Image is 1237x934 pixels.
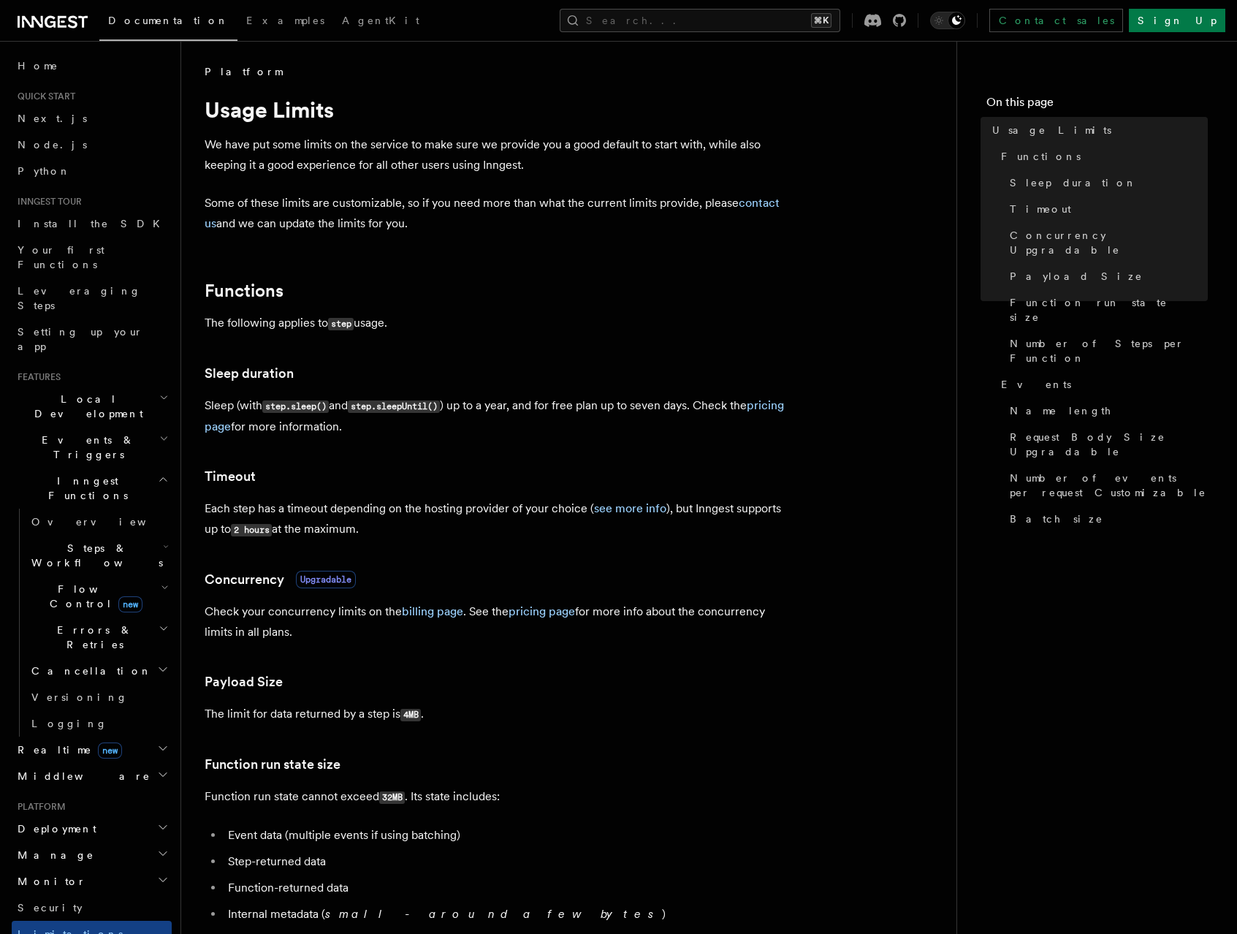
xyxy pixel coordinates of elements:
[26,664,152,678] span: Cancellation
[992,123,1111,137] span: Usage Limits
[12,386,172,427] button: Local Development
[205,134,789,175] p: We have put some limits on the service to make sure we provide you a good default to start with, ...
[18,165,71,177] span: Python
[930,12,965,29] button: Toggle dark mode
[1004,170,1208,196] a: Sleep duration
[12,848,94,862] span: Manage
[12,868,172,895] button: Monitor
[12,319,172,360] a: Setting up your app
[98,743,122,759] span: new
[205,672,283,692] a: Payload Size
[26,509,172,535] a: Overview
[205,466,256,487] a: Timeout
[594,501,666,515] a: see more info
[26,535,172,576] button: Steps & Workflows
[12,763,172,789] button: Middleware
[12,278,172,319] a: Leveraging Steps
[1010,512,1103,526] span: Batch size
[1129,9,1225,32] a: Sign Up
[12,874,86,889] span: Monitor
[12,474,158,503] span: Inngest Functions
[1010,471,1208,500] span: Number of events per request Customizable
[12,895,172,921] a: Security
[1001,377,1071,392] span: Events
[296,571,356,588] span: Upgradable
[1004,330,1208,371] a: Number of Steps per Function
[12,427,172,468] button: Events & Triggers
[262,400,329,413] code: step.sleep()
[12,769,151,783] span: Middleware
[26,658,172,684] button: Cancellation
[12,468,172,509] button: Inngest Functions
[224,825,789,846] li: Event data (multiple events if using batching)
[400,709,421,721] code: 4MB
[26,710,172,737] a: Logging
[1010,175,1137,190] span: Sleep duration
[18,139,87,151] span: Node.js
[333,4,428,39] a: AgentKit
[205,193,789,234] p: Some of these limits are customizable, so if you need more than what the current limits provide, ...
[18,902,83,914] span: Security
[205,754,340,775] a: Function run state size
[995,371,1208,398] a: Events
[811,13,831,28] kbd: ⌘K
[12,105,172,132] a: Next.js
[12,371,61,383] span: Features
[12,821,96,836] span: Deployment
[1010,336,1208,365] span: Number of Steps per Function
[237,4,333,39] a: Examples
[99,4,237,41] a: Documentation
[26,582,161,611] span: Flow Control
[31,691,128,703] span: Versioning
[986,117,1208,143] a: Usage Limits
[18,218,169,229] span: Install the SDK
[1010,403,1112,418] span: Name length
[12,132,172,158] a: Node.js
[342,15,419,26] span: AgentKit
[12,91,75,102] span: Quick start
[205,395,789,437] p: Sleep (with and ) up to a year, and for free plan up to seven days. Check the for more information.
[31,718,107,729] span: Logging
[509,604,575,618] a: pricing page
[12,816,172,842] button: Deployment
[1004,424,1208,465] a: Request Body Size Upgradable
[986,94,1208,117] h4: On this page
[18,113,87,124] span: Next.js
[328,318,354,330] code: step
[1004,398,1208,424] a: Name length
[26,684,172,710] a: Versioning
[1004,506,1208,532] a: Batch size
[348,400,440,413] code: step.sleepUntil()
[1001,149,1081,164] span: Functions
[205,363,294,384] a: Sleep duration
[26,617,172,658] button: Errors & Retries
[205,281,283,301] a: Functions
[12,210,172,237] a: Install the SDK
[224,878,789,898] li: Function-returned data
[205,96,789,123] h1: Usage Limits
[224,851,789,872] li: Step-returned data
[325,907,662,921] em: small - around a few bytes
[246,15,324,26] span: Examples
[995,143,1208,170] a: Functions
[26,623,159,652] span: Errors & Retries
[1010,295,1208,324] span: Function run state size
[205,64,282,79] span: Platform
[231,524,272,536] code: 2 hours
[26,576,172,617] button: Flow Controlnew
[12,196,82,208] span: Inngest tour
[12,237,172,278] a: Your first Functions
[18,244,104,270] span: Your first Functions
[560,9,840,32] button: Search...⌘K
[12,53,172,79] a: Home
[18,326,143,352] span: Setting up your app
[18,285,141,311] span: Leveraging Steps
[1004,289,1208,330] a: Function run state size
[12,743,122,757] span: Realtime
[31,516,182,528] span: Overview
[108,15,229,26] span: Documentation
[12,433,159,462] span: Events & Triggers
[205,313,789,334] p: The following applies to usage.
[1010,269,1143,284] span: Payload Size
[1010,202,1071,216] span: Timeout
